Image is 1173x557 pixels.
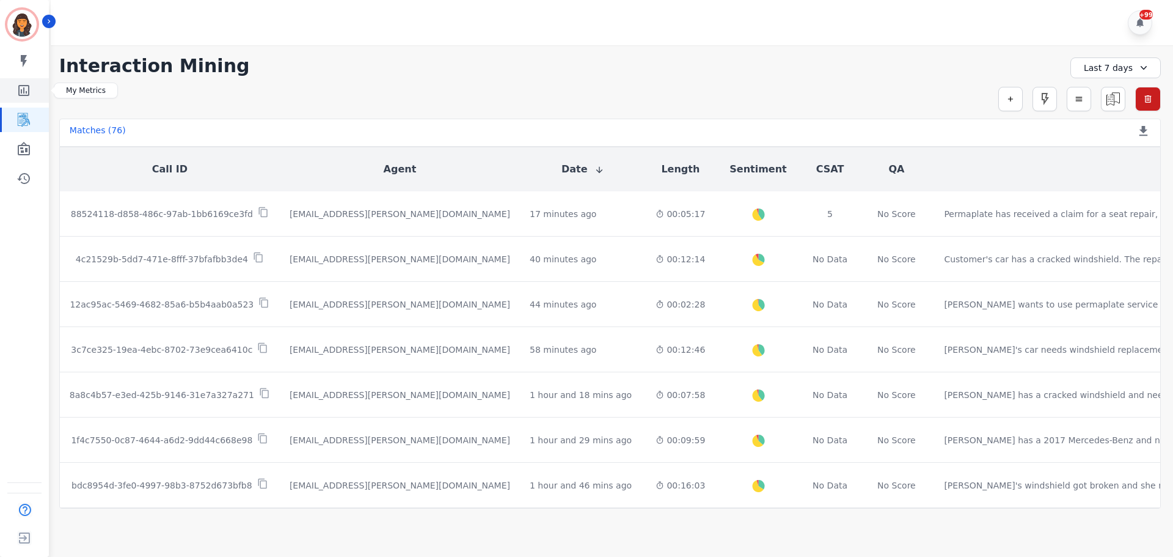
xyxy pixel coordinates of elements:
div: Last 7 days [1070,57,1161,78]
div: No Score [877,253,916,265]
div: +99 [1139,10,1153,20]
div: 1 hour and 46 mins ago [530,479,632,492]
button: Sentiment [729,162,786,177]
p: 88524118-d858-486c-97ab-1bb6169ce3fd [71,208,253,220]
div: 00:12:14 [656,253,705,265]
button: QA [888,162,904,177]
div: 00:02:28 [656,298,705,311]
p: 3c7ce325-19ea-4ebc-8702-73e9cea6410c [71,344,252,356]
button: Date [561,162,605,177]
div: [EMAIL_ADDRESS][PERSON_NAME][DOMAIN_NAME] [290,344,510,356]
div: No Score [877,434,916,446]
div: [EMAIL_ADDRESS][PERSON_NAME][DOMAIN_NAME] [290,389,510,401]
div: [EMAIL_ADDRESS][PERSON_NAME][DOMAIN_NAME] [290,208,510,220]
div: 1 hour and 18 mins ago [530,389,632,401]
div: No Score [877,298,916,311]
div: No Score [877,479,916,492]
div: [EMAIL_ADDRESS][PERSON_NAME][DOMAIN_NAME] [290,479,510,492]
p: 12ac95ac-5469-4682-85a6-b5b4aab0a523 [70,298,254,311]
div: No Data [811,434,849,446]
p: bdc8954d-3fe0-4997-98b3-8752d673bfb8 [71,479,252,492]
div: [EMAIL_ADDRESS][PERSON_NAME][DOMAIN_NAME] [290,253,510,265]
div: No Score [877,389,916,401]
div: 00:16:03 [656,479,705,492]
div: 00:09:59 [656,434,705,446]
div: No Score [877,208,916,220]
div: [EMAIL_ADDRESS][PERSON_NAME][DOMAIN_NAME] [290,434,510,446]
button: CSAT [816,162,844,177]
div: 44 minutes ago [530,298,596,311]
div: 17 minutes ago [530,208,596,220]
div: 58 minutes ago [530,344,596,356]
div: No Score [877,344,916,356]
div: 40 minutes ago [530,253,596,265]
p: 1f4c7550-0c87-4644-a6d2-9dd44c668e98 [71,434,252,446]
div: 00:07:58 [656,389,705,401]
div: [EMAIL_ADDRESS][PERSON_NAME][DOMAIN_NAME] [290,298,510,311]
div: 1 hour and 29 mins ago [530,434,632,446]
div: 5 [811,208,849,220]
div: 00:05:17 [656,208,705,220]
div: 00:12:46 [656,344,705,356]
div: No Data [811,298,849,311]
h1: Interaction Mining [59,55,250,77]
button: Agent [384,162,417,177]
div: No Data [811,389,849,401]
div: No Data [811,479,849,492]
div: No Data [811,344,849,356]
p: 4c21529b-5dd7-471e-8fff-37bfafbb3de4 [76,253,248,265]
p: 8a8c4b57-e3ed-425b-9146-31e7a327a271 [70,389,254,401]
div: Matches ( 76 ) [70,124,126,141]
button: Length [661,162,700,177]
img: Bordered avatar [7,10,37,39]
div: No Data [811,253,849,265]
button: Call ID [152,162,188,177]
